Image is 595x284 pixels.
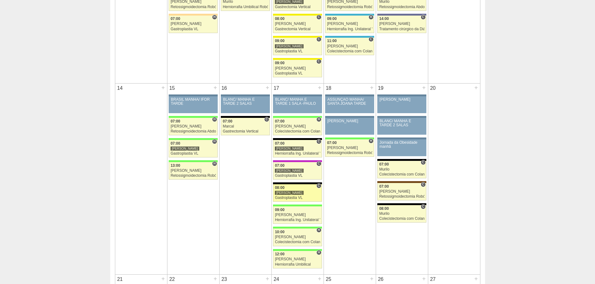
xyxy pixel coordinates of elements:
[221,116,270,118] div: Key: Blanc
[379,212,424,216] div: Murilo
[327,49,372,53] div: Colecistectomia com Colangiografia VL
[379,162,389,166] span: 07:00
[316,183,321,188] span: Consultório
[169,118,217,135] a: H 07:00 [PERSON_NAME] Retossigmoidectomia Abdominal VL
[327,151,372,155] div: Retossigmoidectomia Robótica
[275,257,320,261] div: [PERSON_NAME]
[275,146,304,151] div: [PERSON_NAME]
[474,275,479,283] div: +
[377,14,426,16] div: Key: Vila Nova Star
[316,59,321,64] span: Consultório
[169,138,217,140] div: Key: Brasil
[275,98,320,106] div: BLANC/ MANHÃ E TARDE 1 SALA -PAULO
[275,196,320,200] div: Gastroplastia VL
[275,218,320,222] div: Herniorrafia Ing. Unilateral VL
[275,5,320,9] div: Gastrectomia Vertical
[474,84,479,92] div: +
[171,27,216,31] div: Gastroplastia VL
[223,98,268,106] div: BLANC/ MANHÃ E TARDE 2 SALAS
[379,98,424,102] div: [PERSON_NAME]
[325,137,374,139] div: Key: Brasil
[428,275,438,284] div: 27
[316,139,321,144] span: Consultório
[379,206,389,211] span: 08:00
[327,5,372,9] div: Retossigmoidectomia Robótica
[171,141,180,146] span: 07:00
[379,27,424,31] div: Tratamento cirúrgico da Diástase do reto abdomem
[421,275,427,283] div: +
[379,184,389,189] span: 07:00
[377,183,426,200] a: C 07:00 [PERSON_NAME] Retossigmoidectomia Robótica
[171,22,216,26] div: [PERSON_NAME]
[379,195,424,199] div: Retossigmoidectomia Robótica
[421,182,425,187] span: Consultório
[379,190,424,194] div: [PERSON_NAME]
[327,17,337,21] span: 09:00
[327,141,337,145] span: 07:00
[376,275,386,284] div: 26
[275,39,285,43] span: 09:00
[324,275,334,284] div: 25
[325,36,374,38] div: Key: Neomater
[273,229,322,246] a: H 10:00 [PERSON_NAME] Colecistectomia com Colangiografia VL
[377,137,426,139] div: Key: Aviso
[327,27,372,31] div: Herniorrafia Ing. Unilateral VL
[169,160,217,162] div: Key: Brasil
[272,275,281,284] div: 24
[273,96,322,113] a: BLANC/ MANHÃ E TARDE 1 SALA -PAULO
[171,169,216,173] div: [PERSON_NAME]
[169,140,217,157] a: H 07:00 [PERSON_NAME] Gastroplastia VL
[275,262,320,267] div: Herniorrafia Umbilical
[273,138,322,140] div: Key: Blanc
[275,66,320,70] div: [PERSON_NAME]
[275,185,285,190] span: 08:00
[115,84,125,93] div: 14
[421,160,425,165] span: Consultório
[275,61,285,65] span: 09:00
[324,84,334,93] div: 18
[220,84,229,93] div: 16
[377,161,426,178] a: C 07:00 Murilo Colecistectomia com Colangiografia VL
[273,184,322,202] a: C 08:00 [PERSON_NAME] Gastroplastia VL
[379,141,424,149] div: Jornada da Obesidade manhã
[377,181,426,183] div: Key: Santa Joana
[327,146,372,150] div: [PERSON_NAME]
[377,96,426,113] a: [PERSON_NAME]
[275,129,320,133] div: Colecistectomia com Colangiografia VL
[275,252,285,256] span: 12:00
[273,249,322,251] div: Key: Brasil
[220,275,229,284] div: 23
[223,129,268,133] div: Gastrectomia Vertical
[275,235,320,239] div: [PERSON_NAME]
[265,84,270,92] div: +
[421,84,427,92] div: +
[171,119,180,123] span: 07:00
[316,161,321,166] span: Consultório
[379,119,424,127] div: BLANC/ MANHÃ E TARDE 2 SALAS
[169,162,217,180] a: H 13:00 [PERSON_NAME] Retossigmoidectomia Robótica
[275,17,285,21] span: 08:00
[275,124,320,128] div: [PERSON_NAME]
[273,58,322,60] div: Key: Santa Rita
[316,228,321,233] span: Hospital
[275,22,320,26] div: [PERSON_NAME]
[169,96,217,113] a: BRASIL MANHÃ/ IFOR TARDE
[273,162,322,180] a: C 07:00 [PERSON_NAME] Gastroplastia VL
[265,275,270,283] div: +
[327,44,372,48] div: [PERSON_NAME]
[325,96,374,113] a: ASSUNÇÃO MANHÃ/ SANTA JOANA TARDE
[223,5,268,9] div: Herniorrafia Umbilical Robótica
[275,190,304,195] div: [PERSON_NAME]
[273,206,322,224] a: 09:00 [PERSON_NAME] Herniorrafia Ing. Unilateral VL
[379,5,424,9] div: Retossigmoidectomia Abdominal VL
[223,119,232,123] span: 07:00
[327,119,372,123] div: [PERSON_NAME]
[275,152,320,156] div: Herniorrafia Ing. Unilateral VL
[273,94,322,96] div: Key: Aviso
[273,160,322,162] div: Key: Maria Braido
[379,22,424,26] div: [PERSON_NAME]
[272,84,281,93] div: 17
[316,250,321,255] span: Hospital
[275,49,320,53] div: Gastroplastia VL
[169,16,217,33] a: H 07:00 [PERSON_NAME] Gastroplastia VL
